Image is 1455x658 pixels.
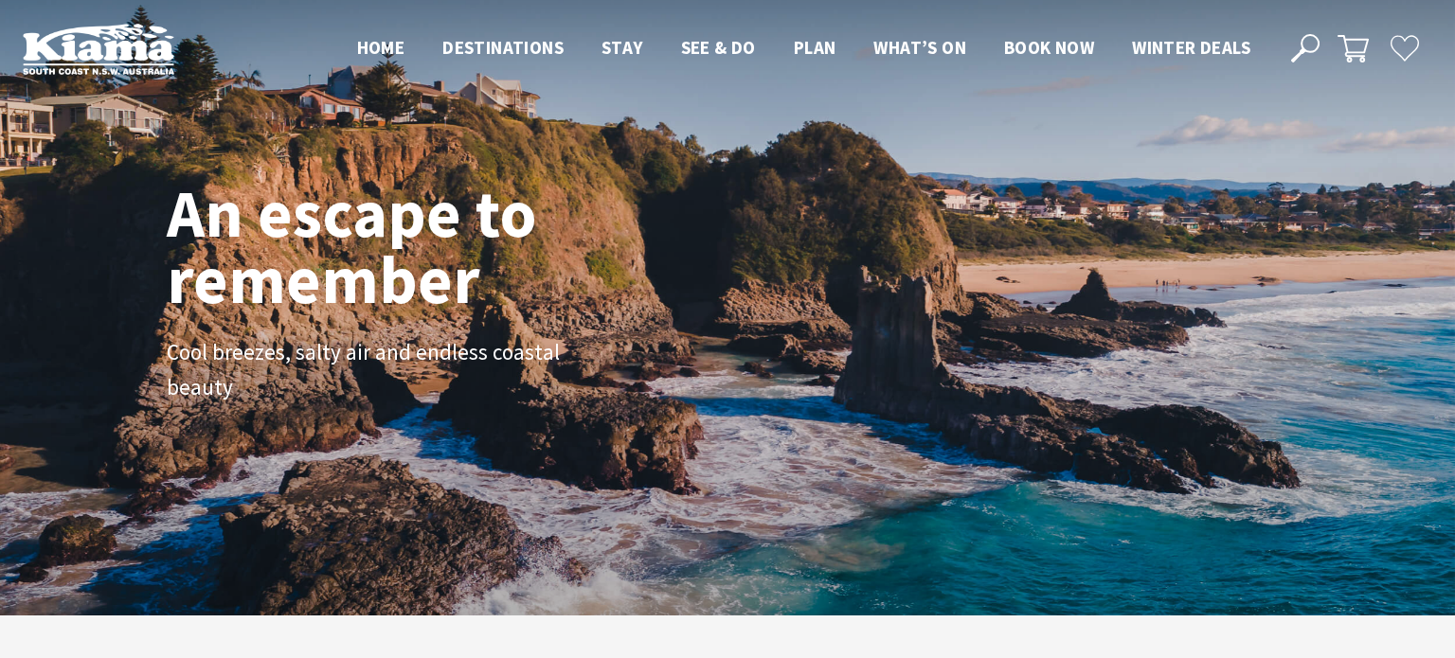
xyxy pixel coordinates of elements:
span: Plan [794,36,836,59]
span: Stay [602,36,643,59]
span: Destinations [442,36,564,59]
span: Winter Deals [1132,36,1250,59]
span: What’s On [873,36,966,59]
span: Home [357,36,405,59]
span: Book now [1004,36,1094,59]
span: See & Do [681,36,756,59]
nav: Main Menu [338,33,1269,64]
h1: An escape to remember [167,180,688,312]
img: Kiama Logo [23,23,174,75]
p: Cool breezes, salty air and endless coastal beauty [167,335,593,405]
